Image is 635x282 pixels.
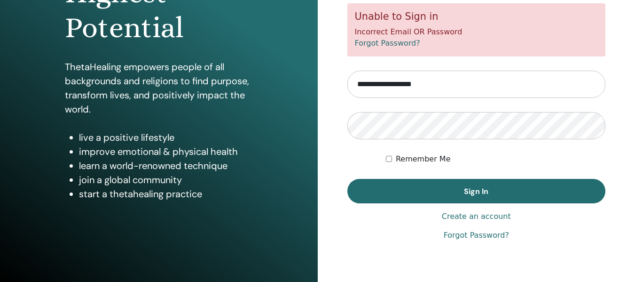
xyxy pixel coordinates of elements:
[347,3,606,56] div: Incorrect Email OR Password
[347,179,606,203] button: Sign In
[79,173,253,187] li: join a global community
[79,130,253,145] li: live a positive lifestyle
[79,145,253,159] li: improve emotional & physical health
[79,159,253,173] li: learn a world-renowned technique
[396,153,451,165] label: Remember Me
[355,11,598,23] h5: Unable to Sign in
[444,230,509,241] a: Forgot Password?
[355,39,420,48] a: Forgot Password?
[464,186,488,196] span: Sign In
[65,60,253,116] p: ThetaHealing empowers people of all backgrounds and religions to find purpose, transform lives, a...
[386,153,605,165] div: Keep me authenticated indefinitely or until I manually logout
[79,187,253,201] li: start a thetahealing practice
[442,211,511,222] a: Create an account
